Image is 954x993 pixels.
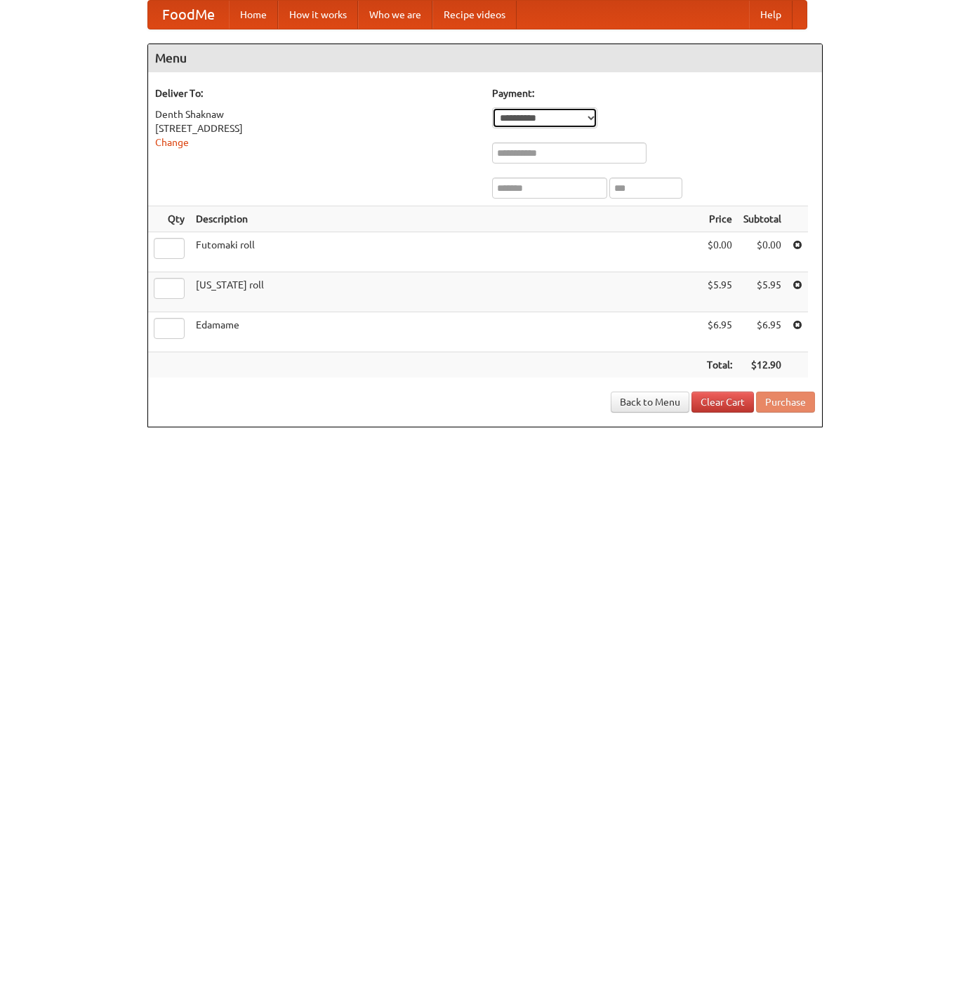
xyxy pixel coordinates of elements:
th: Qty [148,206,190,232]
th: $12.90 [738,352,787,378]
td: $5.95 [738,272,787,312]
a: FoodMe [148,1,229,29]
h5: Payment: [492,86,815,100]
td: $0.00 [738,232,787,272]
a: Help [749,1,793,29]
td: Futomaki roll [190,232,701,272]
a: Clear Cart [691,392,754,413]
button: Purchase [756,392,815,413]
td: $0.00 [701,232,738,272]
a: Home [229,1,278,29]
td: $5.95 [701,272,738,312]
th: Total: [701,352,738,378]
h4: Menu [148,44,822,72]
a: Change [155,137,189,148]
a: Who we are [358,1,432,29]
td: [US_STATE] roll [190,272,701,312]
td: $6.95 [701,312,738,352]
th: Price [701,206,738,232]
th: Subtotal [738,206,787,232]
div: Denth Shaknaw [155,107,478,121]
a: How it works [278,1,358,29]
td: $6.95 [738,312,787,352]
h5: Deliver To: [155,86,478,100]
div: [STREET_ADDRESS] [155,121,478,135]
td: Edamame [190,312,701,352]
a: Recipe videos [432,1,517,29]
th: Description [190,206,701,232]
a: Back to Menu [611,392,689,413]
